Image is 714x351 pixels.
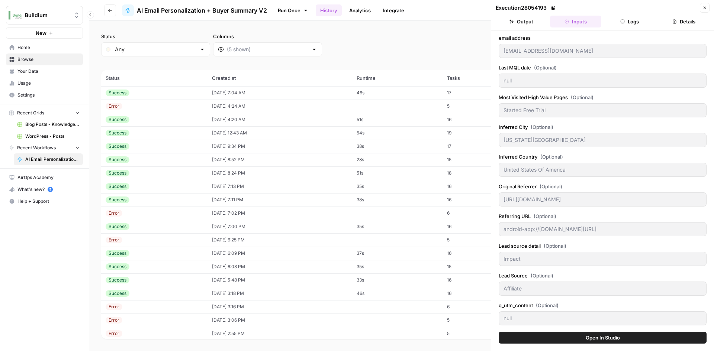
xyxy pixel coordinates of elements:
[536,302,559,309] span: (Optional)
[531,123,553,131] span: (Optional)
[208,100,352,113] td: [DATE] 4:24 AM
[499,332,707,344] button: Open In Studio
[378,4,409,16] a: Integrate
[352,153,443,166] td: 28s
[9,9,22,22] img: Buildium Logo
[14,153,83,165] a: AI Email Personalization + Buyer Summary V2
[106,237,122,243] div: Error
[6,195,83,207] button: Help + Support
[540,153,563,160] span: (Optional)
[101,70,208,86] th: Status
[48,187,53,192] a: 5
[106,170,129,176] div: Success
[17,198,80,205] span: Help + Support
[443,313,514,327] td: 5
[534,212,556,220] span: (Optional)
[352,70,443,86] th: Runtime
[604,16,656,27] button: Logs
[544,242,566,250] span: (Optional)
[106,210,122,217] div: Error
[122,4,267,16] a: AI Email Personalization + Buyer Summary V2
[208,273,352,287] td: [DATE] 5:48 PM
[443,287,514,300] td: 16
[550,16,601,27] button: Inputs
[443,140,514,153] td: 17
[106,223,129,230] div: Success
[106,183,129,190] div: Success
[115,46,196,53] input: Any
[6,42,83,53] a: Home
[536,331,559,339] span: (Optional)
[106,277,129,283] div: Success
[14,130,83,142] a: WordPress - Posts
[499,123,707,131] label: Inferred City
[101,33,210,40] label: Status
[443,327,514,340] td: 5
[25,121,80,128] span: Blog Posts - Knowledge Base.csv
[208,126,352,140] td: [DATE] 12:43 AM
[540,183,562,190] span: (Optional)
[208,153,352,166] td: [DATE] 8:52 PM
[443,233,514,247] td: 5
[571,94,594,101] span: (Optional)
[6,142,83,153] button: Recent Workflows
[6,6,83,25] button: Workspace: Buildium
[499,153,707,160] label: Inferred Country
[586,334,620,341] span: Open In Studio
[499,331,707,339] label: c_utm_content
[352,193,443,207] td: 38s
[352,260,443,273] td: 35s
[496,4,557,12] div: Execution 28054193
[531,272,553,279] span: (Optional)
[208,287,352,300] td: [DATE] 3:18 PM
[658,16,710,27] button: Details
[106,196,129,203] div: Success
[499,64,707,71] label: Last MQL date
[443,126,514,140] td: 19
[101,56,702,70] span: (240 records)
[443,113,514,126] td: 16
[443,100,514,113] td: 5
[14,118,83,130] a: Blog Posts - Knowledge Base.csv
[352,166,443,180] td: 51s
[443,193,514,207] td: 16
[208,247,352,260] td: [DATE] 6:09 PM
[17,56,80,63] span: Browse
[106,103,122,110] div: Error
[352,86,443,100] td: 46s
[499,94,707,101] label: Most Visited High Value Pages
[443,86,514,100] td: 17
[208,140,352,153] td: [DATE] 9:34 PM
[17,44,80,51] span: Home
[499,183,707,190] label: Original Referrer
[443,220,514,233] td: 16
[106,116,129,123] div: Success
[208,180,352,193] td: [DATE] 7:13 PM
[443,166,514,180] td: 18
[6,184,83,195] div: What's new?
[208,233,352,247] td: [DATE] 6:25 PM
[443,153,514,166] td: 15
[106,130,129,136] div: Success
[213,33,322,40] label: Columns
[106,263,129,270] div: Success
[499,302,707,309] label: q_utm_content
[6,53,83,65] a: Browse
[352,220,443,233] td: 35s
[17,80,80,87] span: Usage
[345,4,375,16] a: Analytics
[17,174,80,181] span: AirOps Academy
[499,212,707,220] label: Referring URL
[443,247,514,260] td: 16
[499,272,707,279] label: Lead Source
[106,250,129,257] div: Success
[316,4,342,16] a: History
[352,273,443,287] td: 33s
[17,92,80,98] span: Settings
[208,313,352,327] td: [DATE] 3:06 PM
[17,110,44,116] span: Recent Grids
[106,330,122,337] div: Error
[443,273,514,287] td: 16
[352,180,443,193] td: 35s
[208,86,352,100] td: [DATE] 7:04 AM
